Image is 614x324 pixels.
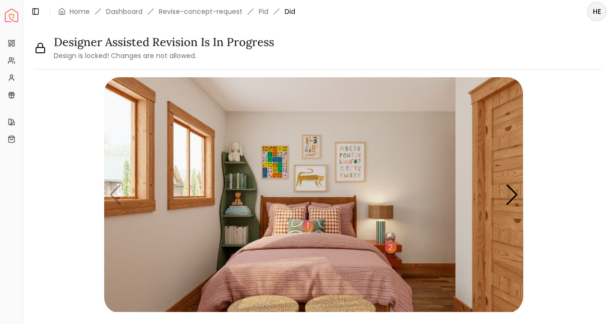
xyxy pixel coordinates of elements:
[506,184,518,205] div: Next slide
[302,220,314,232] div: 1
[5,9,18,22] a: Spacejoy
[54,51,196,60] small: Design is locked! Changes are not allowed.
[106,7,143,16] a: Dashboard
[285,7,295,16] span: Did
[159,7,242,16] a: Revise-concept-request
[385,242,397,253] div: 2
[104,77,523,313] div: Carousel
[70,7,90,16] a: Home
[587,2,606,21] button: HE
[259,7,268,16] a: Pid
[54,35,274,50] h3: Designer Assisted Revision is in Progress
[5,9,18,22] img: Spacejoy Logo
[588,3,605,20] span: HE
[104,77,523,313] div: 1 / 5
[58,7,295,16] nav: breadcrumb
[104,77,523,313] img: 68b3692f511f0d0012d287b4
